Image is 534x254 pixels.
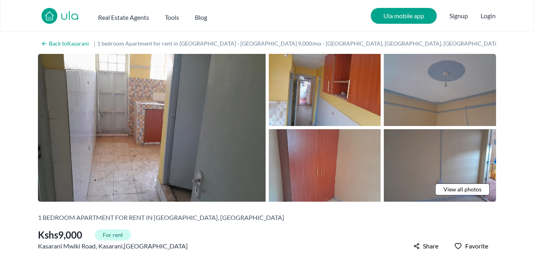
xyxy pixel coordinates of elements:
[38,213,284,222] h2: 1 bedroom Apartment for rent in [GEOGRAPHIC_DATA], [GEOGRAPHIC_DATA]
[95,229,131,241] span: For rent
[49,40,89,48] h2: Back to Kasarani
[98,10,149,22] button: Real Estate Agents
[38,229,82,241] span: Kshs 9,000
[98,10,223,22] nav: Main
[449,8,468,24] span: Signup
[423,241,438,251] span: Share
[269,54,381,126] img: 1 bedroom Apartment for rent in Kasarani - Kshs 9,000/mo - around Sunton Business Centre, Kasaran...
[465,241,488,251] span: Favorite
[38,38,92,49] a: Back toKasarani
[481,11,496,21] button: Login
[384,54,496,126] img: 1 bedroom Apartment for rent in Kasarani - Kshs 9,000/mo - around Sunton Business Centre, Kasaran...
[38,241,188,251] span: Kasarani Mwiki Road , , [GEOGRAPHIC_DATA]
[195,13,207,22] h2: Blog
[98,13,149,22] h2: Real Estate Agents
[195,10,207,22] a: Blog
[38,54,266,202] img: 1 bedroom Apartment for rent in Kasarani - Kshs 9,000/mo - around Sunton Business Centre, Kasaran...
[94,39,96,48] span: |
[165,10,179,22] button: Tools
[435,183,490,195] a: View all photos
[443,185,481,193] span: View all photos
[269,129,381,201] img: 1 bedroom Apartment for rent in Kasarani - Kshs 9,000/mo - around Sunton Business Centre, Kasaran...
[98,241,123,251] a: Kasarani
[384,129,496,201] img: 1 bedroom Apartment for rent in Kasarani - Kshs 9,000/mo - around Sunton Business Centre, Kasaran...
[60,10,79,24] a: ula
[165,13,179,22] h2: Tools
[371,8,437,24] a: Ula mobile app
